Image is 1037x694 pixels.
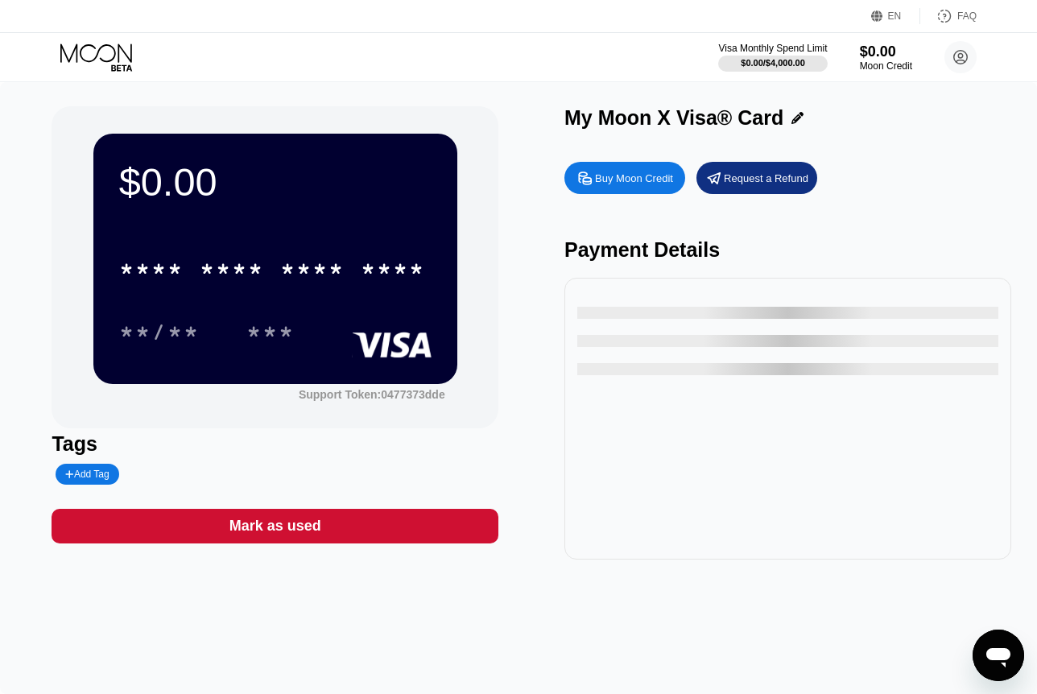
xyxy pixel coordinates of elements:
div: EN [871,8,920,24]
div: Support Token:0477373dde [299,388,445,401]
div: Moon Credit [860,60,912,72]
div: $0.00 [119,159,432,204]
div: EN [888,10,902,22]
div: Add Tag [65,469,109,480]
iframe: Button to launch messaging window [973,630,1024,681]
div: Request a Refund [696,162,817,194]
div: Request a Refund [724,171,808,185]
div: Tags [52,432,498,456]
div: $0.00 [860,43,912,60]
div: Add Tag [56,464,118,485]
div: Buy Moon Credit [564,162,685,194]
div: Payment Details [564,238,1011,262]
div: Support Token: 0477373dde [299,388,445,401]
div: $0.00 / $4,000.00 [741,58,805,68]
div: Visa Monthly Spend Limit$0.00/$4,000.00 [718,43,827,72]
div: My Moon X Visa® Card [564,106,783,130]
div: FAQ [920,8,977,24]
div: FAQ [957,10,977,22]
div: Buy Moon Credit [595,171,673,185]
div: $0.00Moon Credit [860,43,912,72]
div: Visa Monthly Spend Limit [718,43,827,54]
div: Mark as used [229,517,321,535]
div: Mark as used [52,509,498,543]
